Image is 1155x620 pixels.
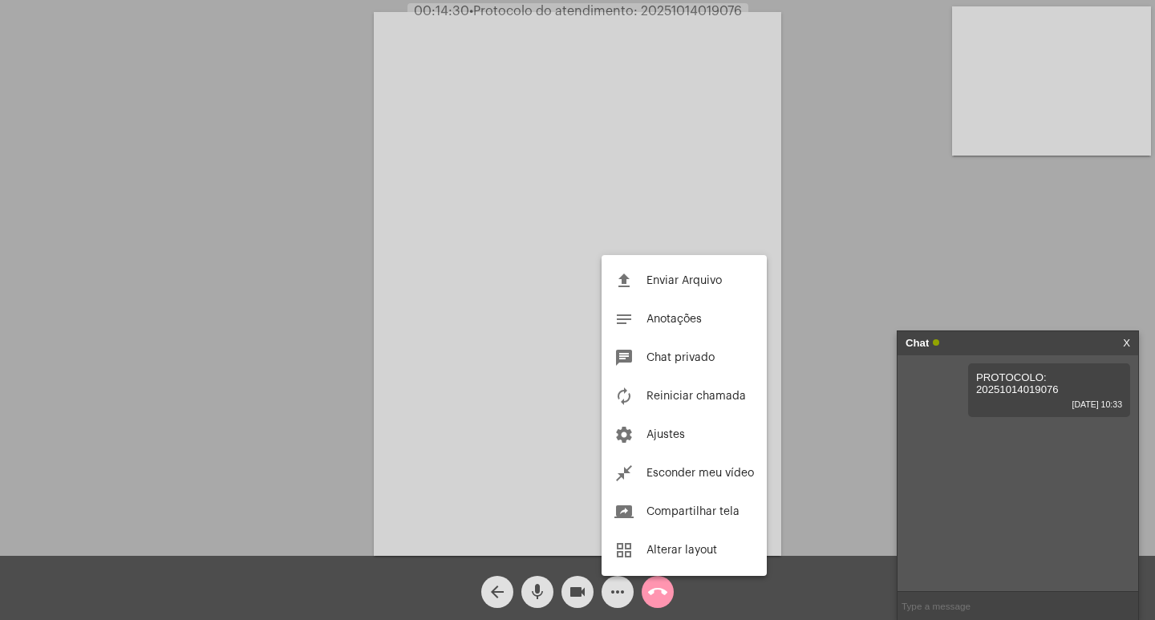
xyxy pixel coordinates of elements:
span: Enviar Arquivo [646,275,722,286]
mat-icon: notes [614,310,634,329]
span: Chat privado [646,352,715,363]
span: Alterar layout [646,545,717,556]
mat-icon: close_fullscreen [614,464,634,483]
mat-icon: file_upload [614,271,634,290]
span: Esconder meu vídeo [646,468,754,479]
span: Compartilhar tela [646,506,740,517]
mat-icon: autorenew [614,387,634,406]
mat-icon: grid_view [614,541,634,560]
span: Ajustes [646,429,685,440]
span: Anotações [646,314,702,325]
mat-icon: chat [614,348,634,367]
mat-icon: screen_share [614,502,634,521]
span: Reiniciar chamada [646,391,746,402]
mat-icon: settings [614,425,634,444]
